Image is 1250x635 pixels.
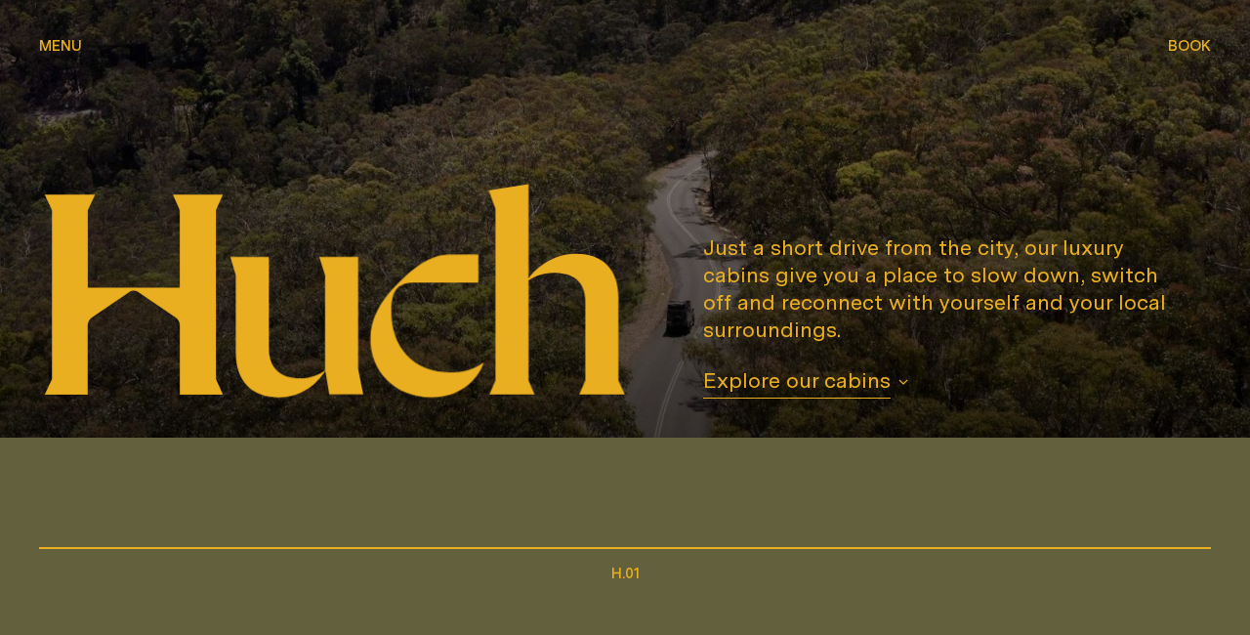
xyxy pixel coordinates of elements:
span: Explore our cabins [703,366,891,399]
button: show booking tray [1168,35,1211,59]
span: Menu [39,38,82,53]
p: Just a short drive from the city, our luxury cabins give you a place to slow down, switch off and... [703,233,1172,343]
button: Explore our cabins [703,366,908,399]
button: show menu [39,35,82,59]
span: Book [1168,38,1211,53]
